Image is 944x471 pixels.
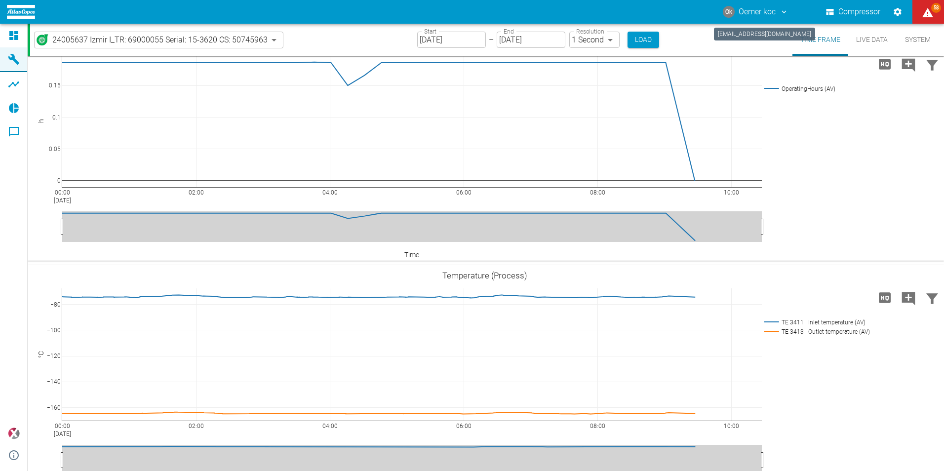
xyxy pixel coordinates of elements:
div: Ok [723,6,735,18]
label: End [504,27,513,36]
input: MM/DD/YYYY [497,32,565,48]
label: Resolution [576,27,604,36]
button: Settings [889,3,906,21]
input: MM/DD/YYYY [417,32,486,48]
p: – [489,34,494,45]
a: 24005637 Izmir I_TR: 69000055 Serial: 15-3620 CS: 50745963 [37,34,268,46]
button: Compressor [824,3,883,21]
span: Load high Res [873,59,897,68]
button: Add comment [897,285,920,311]
img: logo [7,5,35,18]
span: 24005637 Izmir I_TR: 69000055 Serial: 15-3620 CS: 50745963 [52,34,268,45]
button: Load [628,32,659,48]
button: Add comment [897,51,920,77]
button: System [896,24,940,56]
button: oemer.koc@atlascopco.com [721,3,790,21]
label: Start [424,27,436,36]
span: Load high Res [873,292,897,302]
span: 58 [931,3,941,13]
div: 1 Second [569,32,620,48]
div: [EMAIL_ADDRESS][DOMAIN_NAME] [714,28,815,40]
button: Time Frame [792,24,848,56]
button: Filter Chart Data [920,51,944,77]
img: Xplore Logo [8,428,20,439]
button: Filter Chart Data [920,285,944,311]
button: Live Data [848,24,896,56]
